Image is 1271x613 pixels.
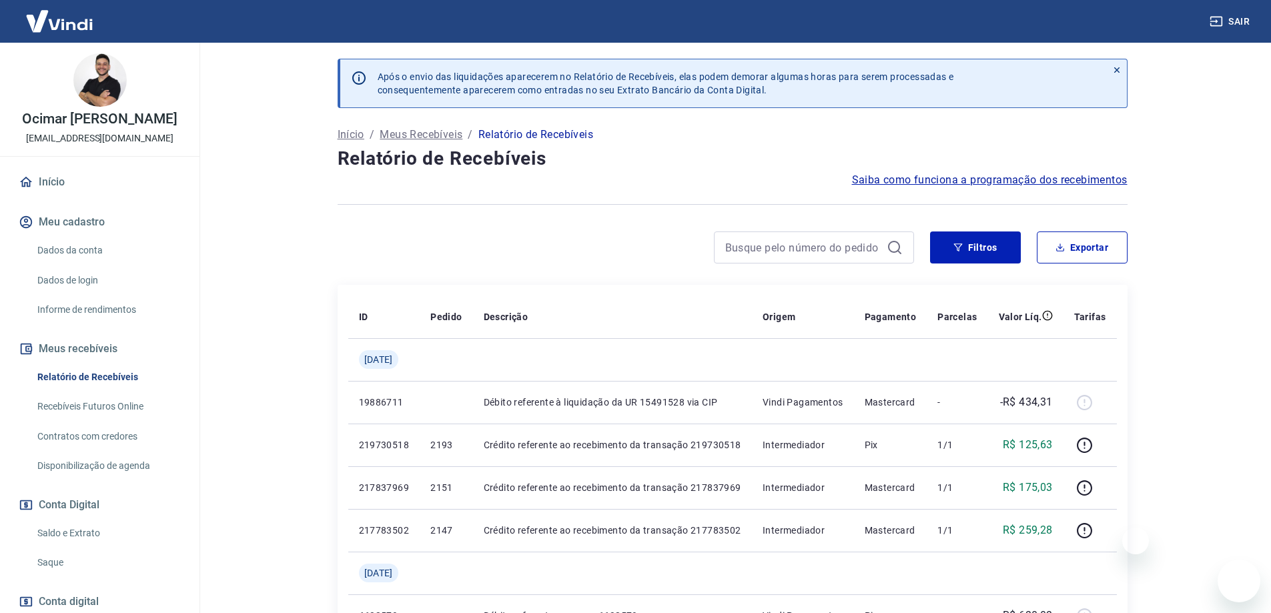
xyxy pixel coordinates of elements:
a: Início [16,167,183,197]
p: - [937,396,977,409]
img: a2e542bc-1054-4b2e-82fa-4e2c783173f8.jpeg [73,53,127,107]
p: 219730518 [359,438,410,452]
img: Vindi [16,1,103,41]
p: Mastercard [865,481,917,494]
p: / [468,127,472,143]
p: 217837969 [359,481,410,494]
span: [DATE] [364,353,393,366]
p: Pedido [430,310,462,324]
a: Recebíveis Futuros Online [32,393,183,420]
input: Busque pelo número do pedido [725,237,881,257]
p: 19886711 [359,396,410,409]
p: R$ 259,28 [1003,522,1053,538]
iframe: Botão para abrir a janela de mensagens [1218,560,1260,602]
p: Pagamento [865,310,917,324]
p: Débito referente à liquidação da UR 15491528 via CIP [484,396,741,409]
p: Tarifas [1074,310,1106,324]
button: Filtros [930,231,1021,263]
p: 1/1 [937,438,977,452]
p: Relatório de Recebíveis [478,127,593,143]
p: R$ 175,03 [1003,480,1053,496]
p: 217783502 [359,524,410,537]
p: 2151 [430,481,462,494]
p: Crédito referente ao recebimento da transação 217783502 [484,524,741,537]
h4: Relatório de Recebíveis [338,145,1128,172]
button: Conta Digital [16,490,183,520]
button: Exportar [1037,231,1128,263]
p: 1/1 [937,481,977,494]
p: [EMAIL_ADDRESS][DOMAIN_NAME] [26,131,173,145]
p: Intermediador [763,481,843,494]
span: Conta digital [39,592,99,611]
p: Crédito referente ao recebimento da transação 219730518 [484,438,741,452]
p: Crédito referente ao recebimento da transação 217837969 [484,481,741,494]
a: Disponibilização de agenda [32,452,183,480]
p: Parcelas [937,310,977,324]
p: Pix [865,438,917,452]
p: Mastercard [865,396,917,409]
a: Saque [32,549,183,576]
button: Sair [1207,9,1255,34]
a: Dados de login [32,267,183,294]
a: Saldo e Extrato [32,520,183,547]
p: Mastercard [865,524,917,537]
a: Relatório de Recebíveis [32,364,183,391]
p: 2147 [430,524,462,537]
a: Saiba como funciona a programação dos recebimentos [852,172,1128,188]
p: Valor Líq. [999,310,1042,324]
p: Origem [763,310,795,324]
span: [DATE] [364,566,393,580]
p: -R$ 434,31 [1000,394,1053,410]
p: ID [359,310,368,324]
p: Intermediador [763,438,843,452]
a: Contratos com credores [32,423,183,450]
p: / [370,127,374,143]
p: Vindi Pagamentos [763,396,843,409]
a: Meus Recebíveis [380,127,462,143]
a: Informe de rendimentos [32,296,183,324]
p: Intermediador [763,524,843,537]
p: 1/1 [937,524,977,537]
iframe: Fechar mensagem [1122,528,1149,554]
p: 2193 [430,438,462,452]
p: Após o envio das liquidações aparecerem no Relatório de Recebíveis, elas podem demorar algumas ho... [378,70,954,97]
p: Ocimar [PERSON_NAME] [22,112,177,126]
a: Dados da conta [32,237,183,264]
a: Início [338,127,364,143]
p: Descrição [484,310,528,324]
button: Meu cadastro [16,207,183,237]
button: Meus recebíveis [16,334,183,364]
p: R$ 125,63 [1003,437,1053,453]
